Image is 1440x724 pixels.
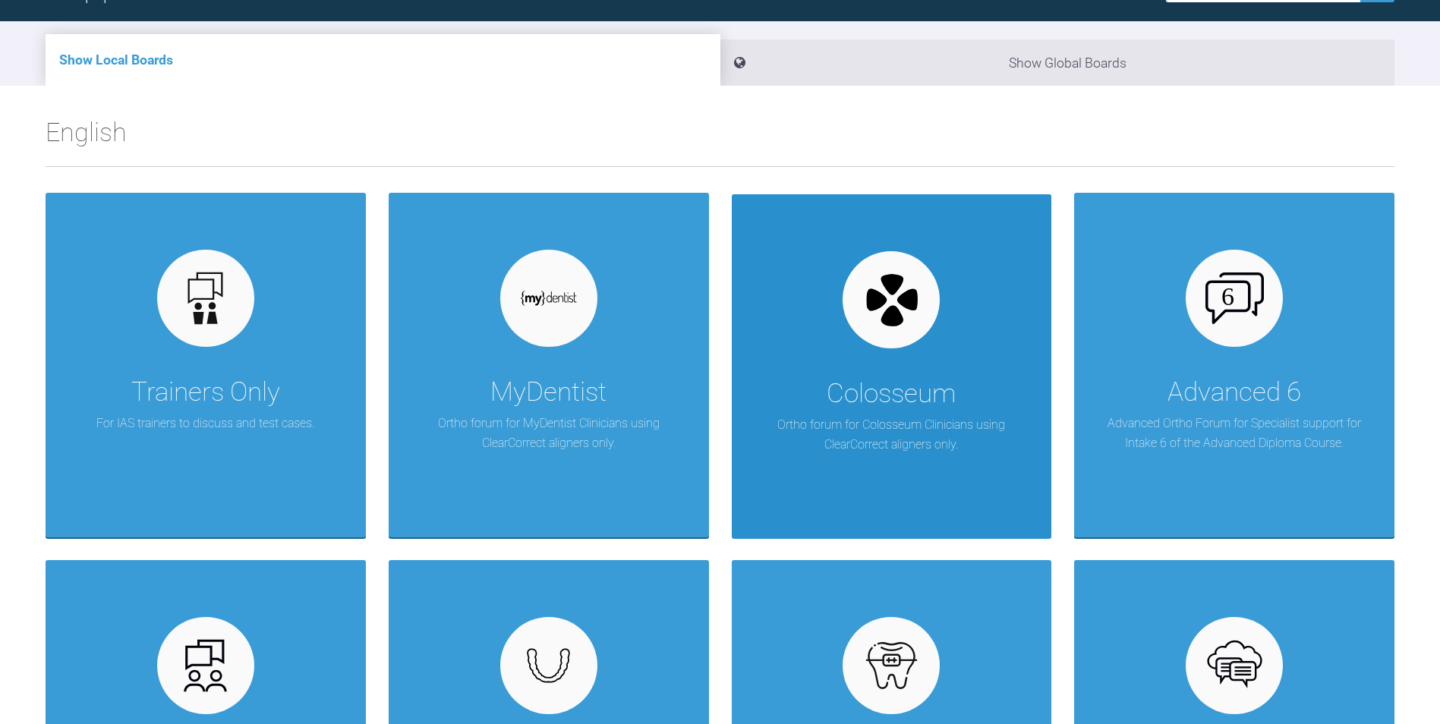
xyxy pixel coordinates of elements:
div: Colosseum [827,373,956,415]
img: removables.927eaa4e.svg [519,644,578,688]
li: Show Local Boards [46,34,720,86]
img: advanced.73cea251.svg [176,637,235,695]
p: Ortho forum for Colosseum Clinicians using ClearCorrect aligners only. [755,415,1029,454]
a: MyDentistOrtho forum for MyDentist Clinicians using ClearCorrect aligners only. [389,193,709,537]
p: Ortho forum for MyDentist Clinicians using ClearCorrect aligners only. [411,414,686,452]
img: mydentist.1050c378.svg [519,290,578,306]
img: opensource.6e495855.svg [1205,637,1264,695]
div: Advanced 6 [1167,371,1301,414]
h2: English [46,112,1394,166]
a: Advanced 6Advanced Ortho Forum for Specialist support for Intake 6 of the Advanced Diploma Course. [1074,193,1394,537]
img: default.3be3f38f.svg [176,269,235,328]
a: ColosseumOrtho forum for Colosseum Clinicians using ClearCorrect aligners only. [732,193,1052,537]
img: colosseum.3af2006a.svg [862,270,921,329]
div: MyDentist [490,371,607,414]
div: Trainers Only [131,371,280,414]
li: Show Global Boards [720,39,1395,86]
p: For IAS trainers to discuss and test cases. [96,414,314,433]
a: Trainers OnlyFor IAS trainers to discuss and test cases. [46,193,366,537]
p: Advanced Ortho Forum for Specialist support for Intake 6 of the Advanced Diploma Course. [1097,414,1372,452]
img: advanced-6.cf6970cb.svg [1205,272,1264,324]
img: fixed.9f4e6236.svg [862,637,921,695]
